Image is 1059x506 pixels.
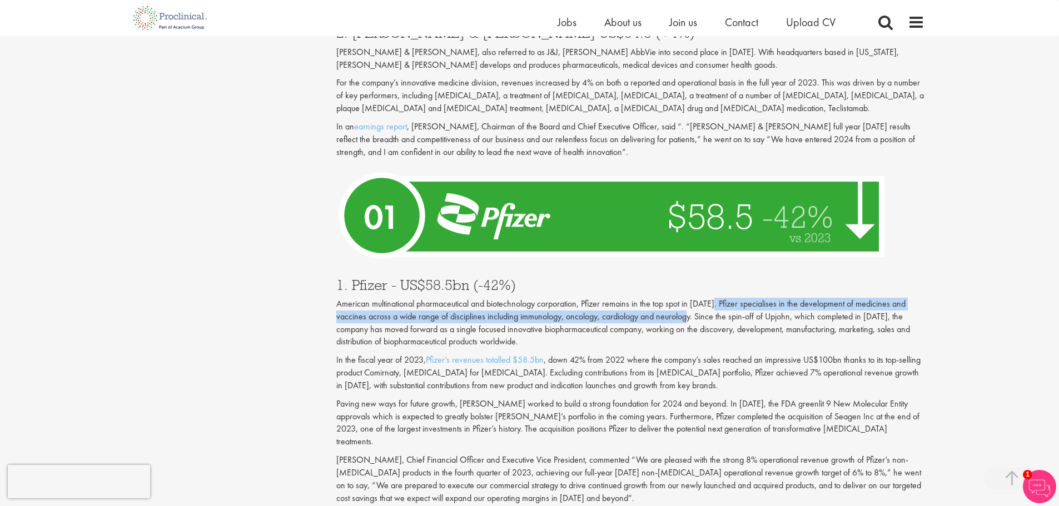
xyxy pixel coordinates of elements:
h3: 1. Pfizer - US$58.5bn (-42%) [336,278,924,292]
p: In the fiscal year of 2023, , down 42% from 2022 where the company’s sales reached an impressive ... [336,354,924,392]
p: In an , [PERSON_NAME], Chairman of the Board and Chief Executive Officer, said “. “[PERSON_NAME] ... [336,121,924,159]
iframe: reCAPTCHA [8,465,150,498]
a: earnings report [354,121,407,132]
a: Contact [725,15,758,29]
p: For the company’s innovative medicine division, revenues increased by 4% on both a reported and o... [336,77,924,115]
img: Chatbot [1023,470,1056,503]
a: Upload CV [786,15,836,29]
a: Pfizer’s revenues totalled $58.5bn [426,354,544,365]
a: About us [604,15,642,29]
p: American multinational pharmaceutical and biotechnology corporation, Pfizer remains in the top sp... [336,298,924,348]
a: Jobs [558,15,576,29]
p: [PERSON_NAME], Chief Financial Officer and Executive Vice President, commented “We are pleased wi... [336,454,924,504]
p: [PERSON_NAME] & [PERSON_NAME], also referred to as J&J, [PERSON_NAME] AbbVie into second place in... [336,46,924,72]
a: Join us [669,15,697,29]
h3: 2. [PERSON_NAME] & [PERSON_NAME] US$54.8 (+4%) [336,26,924,40]
span: 1 [1023,470,1032,479]
p: Paving new ways for future growth, [PERSON_NAME] worked to build a strong foundation for 2024 and... [336,398,924,448]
